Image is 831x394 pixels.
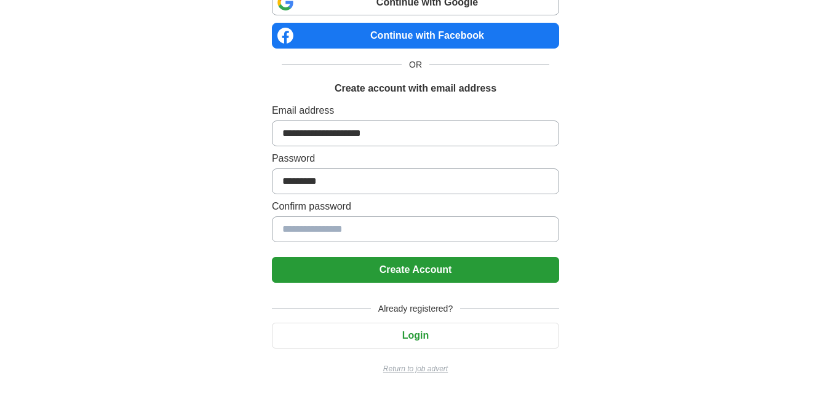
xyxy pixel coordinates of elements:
a: Continue with Facebook [272,23,559,49]
button: Login [272,323,559,349]
span: OR [402,58,429,71]
label: Password [272,151,559,166]
label: Email address [272,103,559,118]
label: Confirm password [272,199,559,214]
a: Login [272,330,559,341]
a: Return to job advert [272,363,559,374]
span: Already registered? [371,302,460,315]
h1: Create account with email address [335,81,496,96]
button: Create Account [272,257,559,283]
